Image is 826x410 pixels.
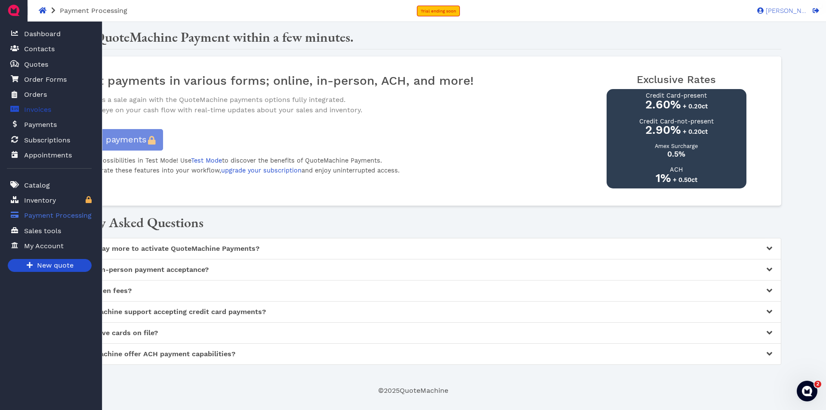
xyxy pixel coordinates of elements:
h4: Exclusive Rates [637,74,716,86]
span: New quote [36,260,74,271]
span: Quotes [24,59,48,70]
span: Sales tools [24,226,61,236]
h2: Frequently Asked Questions [45,214,781,231]
span: Trial ending soon [421,9,456,13]
a: Invoices [7,101,92,118]
p: Never miss a sale again with the QuoteMachine payments options fully integrated. [69,95,589,105]
p: ACH [670,166,683,173]
span: + 0.20ct [683,128,708,135]
a: Inventory [7,191,92,209]
span: Appointments [24,150,72,160]
footer: © 2025 QuoteMachine [45,385,781,396]
a: [PERSON_NAME] [753,6,807,14]
a: Dashboard [7,25,92,43]
div: Can buyers save cards on file? [45,323,781,344]
a: Order Forms [7,71,92,88]
a: Contacts [7,40,92,58]
p: Credit Card-present [646,92,707,99]
div: Do you offer in-person payment acceptance? [45,259,781,281]
div: Does QuoteMachine offer ACH payment capabilities? [45,344,781,365]
span: 1% [656,171,671,185]
span: Payment Processing [60,6,127,15]
span: [PERSON_NAME] [764,8,807,14]
p: Amex Surcharge [655,144,698,149]
span: Inventory [24,195,56,206]
span: 2 [814,381,821,388]
span: Payments [24,120,57,130]
a: Quotes [7,55,92,73]
a: upgrade your subscription [221,167,302,174]
div: Do I need to pay more to activate QuoteMachine Payments? [45,238,781,259]
a: Payments [7,116,92,133]
iframe: Intercom live chat [797,381,817,401]
span: Explore the possibilities in Test Mode! Use to discover the benefits of QuoteMachine Payments. [62,157,382,164]
a: Catalog [7,176,92,194]
span: Payment Processing [24,210,92,221]
span: My Account [24,241,64,251]
div: Does QuoteMachine support accepting credit card payments? [45,302,781,323]
h2: Activate QuoteMachine Payment within a few minutes. [45,29,781,45]
span: Invoices [24,105,51,115]
span: Catalog [24,180,50,191]
span: Orders [24,89,47,100]
span: Dashboard [24,29,61,39]
span: Contacts [24,44,55,54]
a: Appointments [7,146,92,164]
span: Order Forms [24,74,67,85]
p: Keep and eye on your cash flow with real-time updates about your sales and inventory. [69,105,589,115]
a: Subscriptions [7,131,92,149]
p: Credit Card-not-present [639,118,714,124]
span: + 0.50ct [673,176,697,183]
span: 2.60% [645,98,681,111]
h3: Accept payments in various forms; online, in-person, ACH, and more! [62,74,589,88]
span: To fully integrate these features into your workflow, and enjoy uninterrupted access. [62,167,400,174]
span: + 0.20ct [683,103,708,110]
span: 2.90% [645,123,681,137]
a: Payment Processing [7,207,92,224]
a: Sales tools [7,222,92,240]
div: Are there hidden fees? [45,281,781,302]
tspan: $ [12,61,15,65]
a: Orders [7,86,92,104]
button: Activate payments [62,129,163,151]
span: 0.5% [667,150,685,158]
a: My Account [7,237,92,255]
span: Subscriptions [24,135,70,145]
a: Trial ending soon [417,6,460,16]
a: New quote [8,259,92,272]
a: Test Mode [191,157,222,164]
img: QuoteM_icon_flat.png [7,3,21,17]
